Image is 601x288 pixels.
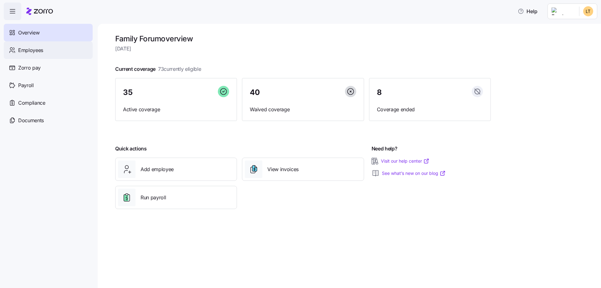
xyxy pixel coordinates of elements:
[250,106,356,113] span: Waived coverage
[583,6,593,16] img: cf3adee9446d29e3d146d5098cdc2e37
[18,29,39,37] span: Overview
[4,76,93,94] a: Payroll
[18,99,45,107] span: Compliance
[4,59,93,76] a: Zorro pay
[377,106,483,113] span: Coverage ended
[141,165,174,173] span: Add employee
[123,106,229,113] span: Active coverage
[552,8,574,15] img: Employer logo
[4,94,93,112] a: Compliance
[267,165,299,173] span: View invoices
[18,64,41,72] span: Zorro pay
[4,41,93,59] a: Employees
[115,145,147,153] span: Quick actions
[18,81,34,89] span: Payroll
[141,194,166,202] span: Run payroll
[513,5,542,18] button: Help
[115,45,491,53] span: [DATE]
[381,158,429,164] a: Visit our help center
[377,89,382,96] span: 8
[123,89,132,96] span: 35
[382,170,446,176] a: See what’s new on our blog
[115,34,491,44] h1: Family Forum overview
[518,8,537,15] span: Help
[372,145,398,153] span: Need help?
[18,117,44,124] span: Documents
[158,65,201,73] span: 73 currently eligible
[4,112,93,129] a: Documents
[115,65,201,73] span: Current coverage
[250,89,259,96] span: 40
[18,46,43,54] span: Employees
[4,24,93,41] a: Overview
